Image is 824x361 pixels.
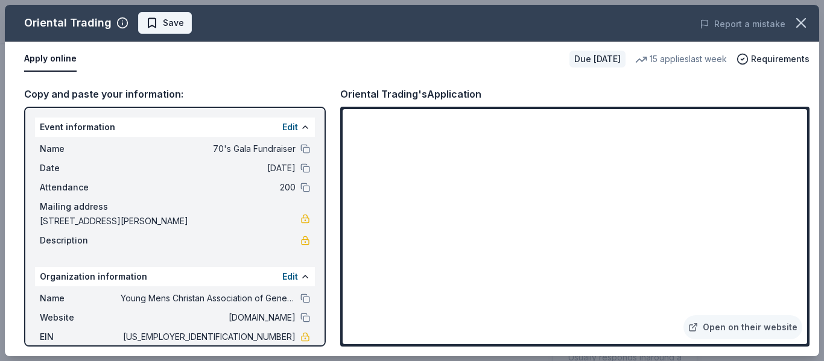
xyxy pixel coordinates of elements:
[340,86,481,102] div: Oriental Trading's Application
[121,330,296,344] span: [US_EMPLOYER_IDENTIFICATION_NUMBER]
[40,180,121,195] span: Attendance
[40,330,121,344] span: EIN
[282,120,298,134] button: Edit
[121,142,296,156] span: 70's Gala Fundraiser
[282,269,298,284] button: Edit
[24,86,326,102] div: Copy and paste your information:
[121,161,296,175] span: [DATE]
[737,52,810,66] button: Requirements
[24,46,77,72] button: Apply online
[569,51,626,67] div: Due [DATE]
[40,199,310,214] div: Mailing address
[121,310,296,325] span: [DOMAIN_NAME]
[40,233,121,248] span: Description
[35,267,315,286] div: Organization information
[40,310,121,325] span: Website
[138,12,192,34] button: Save
[40,161,121,175] span: Date
[683,315,802,339] a: Open on their website
[40,142,121,156] span: Name
[163,16,184,30] span: Save
[24,13,112,33] div: Oriental Trading
[40,214,300,228] span: [STREET_ADDRESS][PERSON_NAME]
[635,52,727,66] div: 15 applies last week
[751,52,810,66] span: Requirements
[121,180,296,195] span: 200
[35,118,315,137] div: Event information
[700,17,785,31] button: Report a mistake
[40,291,121,306] span: Name
[121,291,296,306] span: Young Mens Christan Association of Geneva [US_STATE]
